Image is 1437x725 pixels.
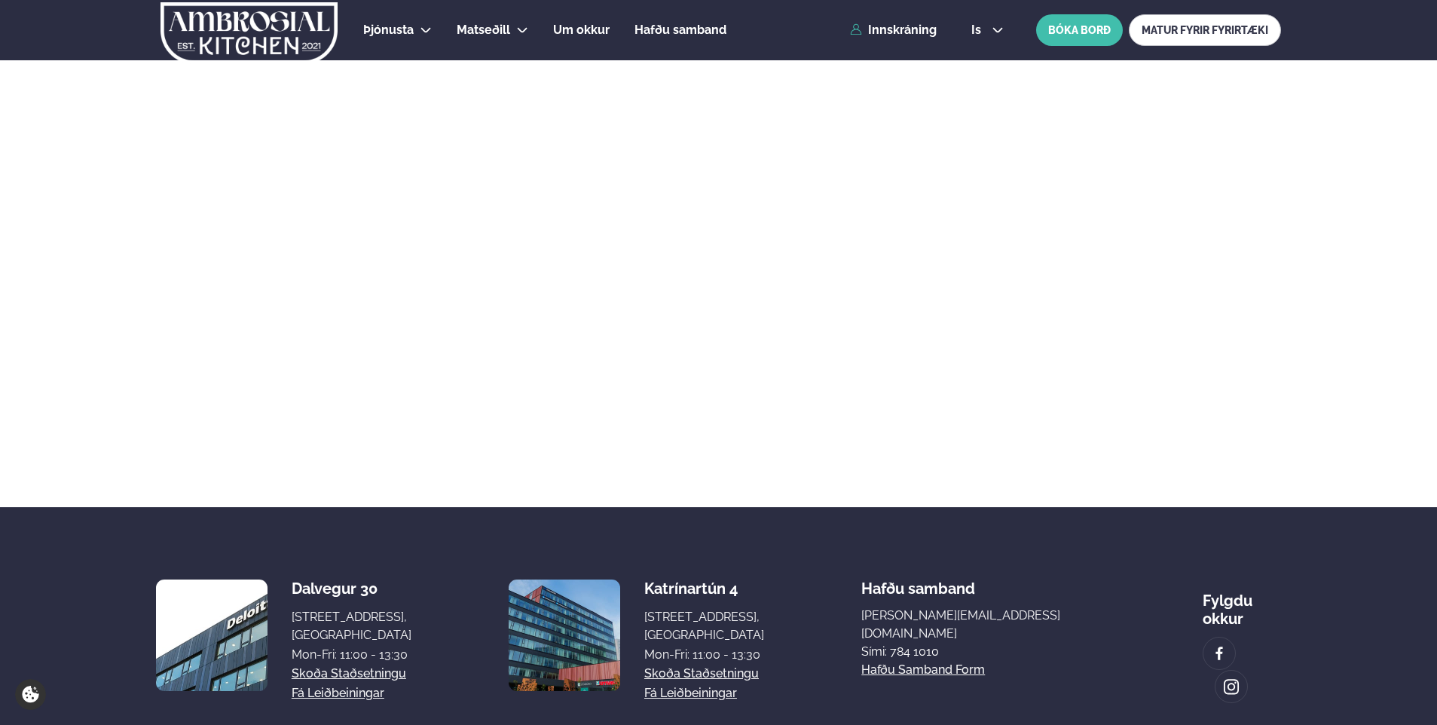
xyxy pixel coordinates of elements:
[156,580,268,691] img: image alt
[292,665,406,683] a: Skoða staðsetningu
[861,567,975,598] span: Hafðu samband
[861,661,985,679] a: Hafðu samband form
[1203,580,1281,628] div: Fylgdu okkur
[971,24,986,36] span: is
[457,21,510,39] a: Matseðill
[292,646,411,664] div: Mon-Fri: 11:00 - 13:30
[15,679,46,710] a: Cookie settings
[553,21,610,39] a: Um okkur
[292,580,411,598] div: Dalvegur 30
[509,580,620,691] img: image alt
[457,23,510,37] span: Matseðill
[553,23,610,37] span: Um okkur
[861,607,1105,643] a: [PERSON_NAME][EMAIL_ADDRESS][DOMAIN_NAME]
[644,580,764,598] div: Katrínartún 4
[644,646,764,664] div: Mon-Fri: 11:00 - 13:30
[363,21,414,39] a: Þjónusta
[644,665,759,683] a: Skoða staðsetningu
[363,23,414,37] span: Þjónusta
[634,21,726,39] a: Hafðu samband
[959,24,1016,36] button: is
[850,23,937,37] a: Innskráning
[644,608,764,644] div: [STREET_ADDRESS], [GEOGRAPHIC_DATA]
[159,2,339,64] img: logo
[292,684,384,702] a: Fá leiðbeiningar
[1129,14,1281,46] a: MATUR FYRIR FYRIRTÆKI
[634,23,726,37] span: Hafðu samband
[1203,638,1235,669] a: image alt
[292,608,411,644] div: [STREET_ADDRESS], [GEOGRAPHIC_DATA]
[1215,671,1247,702] a: image alt
[1036,14,1123,46] button: BÓKA BORÐ
[1211,645,1228,662] img: image alt
[861,643,1105,661] p: Sími: 784 1010
[644,684,737,702] a: Fá leiðbeiningar
[1223,678,1240,696] img: image alt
